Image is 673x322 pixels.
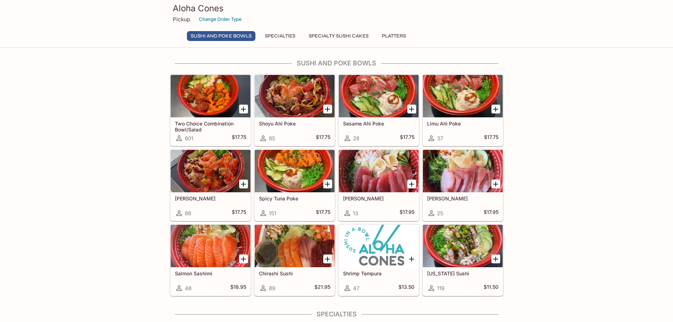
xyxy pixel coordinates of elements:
[254,75,335,146] a: Shoyu Ahi Poke85$17.75
[171,225,250,267] div: Salmon Sashimi
[407,254,416,263] button: Add Shrimp Tempura
[175,121,246,132] h5: Two Choice Combination Bowl/Salad
[491,254,500,263] button: Add California Sushi
[230,284,246,292] h5: $18.95
[305,31,372,41] button: Specialty Sushi Cakes
[259,270,330,276] h5: Chirashi Sushi
[316,209,330,217] h5: $17.75
[175,270,246,276] h5: Salmon Sashimi
[175,195,246,201] h5: [PERSON_NAME]
[423,75,503,146] a: Limu Ahi Poke37$17.75
[407,180,416,188] button: Add Maguro Sashimi
[338,75,419,146] a: Sesame Ahi Poke28$17.75
[437,285,444,292] span: 119
[427,270,498,276] h5: [US_STATE] Sushi
[254,224,335,296] a: Chirashi Sushi89$21.95
[437,210,443,217] span: 25
[427,121,498,127] h5: Limu Ahi Poke
[171,150,250,192] div: Wasabi Masago Ahi Poke
[378,31,410,41] button: Platters
[170,150,251,221] a: [PERSON_NAME]68$17.75
[232,134,246,142] h5: $17.75
[171,75,250,117] div: Two Choice Combination Bowl/Salad
[254,150,335,221] a: Spicy Tuna Poke151$17.75
[427,195,498,201] h5: [PERSON_NAME]
[170,224,251,296] a: Salmon Sashimi48$18.95
[255,150,335,192] div: Spicy Tuna Poke
[170,310,503,318] h4: Specialties
[484,134,498,142] h5: $17.75
[255,75,335,117] div: Shoyu Ahi Poke
[239,254,248,263] button: Add Salmon Sashimi
[316,134,330,142] h5: $17.75
[173,16,190,23] p: Pickup
[484,284,498,292] h5: $11.50
[353,210,358,217] span: 13
[187,31,255,41] button: Sushi and Poke Bowls
[232,209,246,217] h5: $17.75
[185,210,191,217] span: 68
[339,150,419,192] div: Maguro Sashimi
[185,135,193,142] span: 601
[400,209,414,217] h5: $17.95
[423,225,503,267] div: California Sushi
[185,285,191,292] span: 48
[423,224,503,296] a: [US_STATE] Sushi119$11.50
[314,284,330,292] h5: $21.95
[343,121,414,127] h5: Sesame Ahi Poke
[259,195,330,201] h5: Spicy Tuna Poke
[437,135,443,142] span: 37
[239,105,248,113] button: Add Two Choice Combination Bowl/Salad
[269,135,275,142] span: 85
[339,225,419,267] div: Shrimp Tempura
[491,105,500,113] button: Add Limu Ahi Poke
[423,75,503,117] div: Limu Ahi Poke
[269,285,275,292] span: 89
[255,225,335,267] div: Chirashi Sushi
[407,105,416,113] button: Add Sesame Ahi Poke
[323,180,332,188] button: Add Spicy Tuna Poke
[423,150,503,221] a: [PERSON_NAME]25$17.95
[491,180,500,188] button: Add Hamachi Sashimi
[423,150,503,192] div: Hamachi Sashimi
[170,59,503,67] h4: Sushi and Poke Bowls
[338,224,419,296] a: Shrimp Tempura47$13.50
[484,209,498,217] h5: $17.95
[399,284,414,292] h5: $13.50
[400,134,414,142] h5: $17.75
[261,31,299,41] button: Specialties
[323,254,332,263] button: Add Chirashi Sushi
[353,285,359,292] span: 47
[323,105,332,113] button: Add Shoyu Ahi Poke
[338,150,419,221] a: [PERSON_NAME]13$17.95
[173,3,501,14] h3: Aloha Cones
[259,121,330,127] h5: Shoyu Ahi Poke
[339,75,419,117] div: Sesame Ahi Poke
[170,75,251,146] a: Two Choice Combination Bowl/Salad601$17.75
[353,135,359,142] span: 28
[239,180,248,188] button: Add Wasabi Masago Ahi Poke
[196,14,245,25] button: Change Order Type
[343,195,414,201] h5: [PERSON_NAME]
[269,210,276,217] span: 151
[343,270,414,276] h5: Shrimp Tempura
